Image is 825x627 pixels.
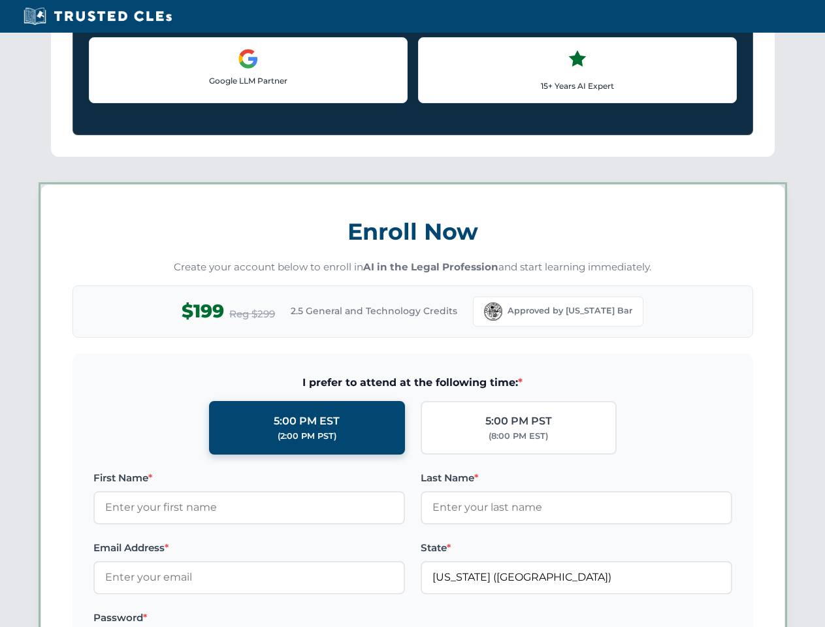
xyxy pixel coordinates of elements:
span: Reg $299 [229,306,275,322]
div: 5:00 PM EST [274,413,340,430]
h3: Enroll Now [73,211,753,252]
div: 5:00 PM PST [485,413,552,430]
label: First Name [93,470,405,486]
span: $199 [182,297,224,326]
label: Last Name [421,470,732,486]
strong: AI in the Legal Profession [363,261,498,273]
input: Florida (FL) [421,561,732,594]
label: Password [93,610,405,626]
span: 2.5 General and Technology Credits [291,304,457,318]
label: State [421,540,732,556]
input: Enter your email [93,561,405,594]
div: (8:00 PM EST) [489,430,548,443]
input: Enter your first name [93,491,405,524]
img: Trusted CLEs [20,7,176,26]
p: Create your account below to enroll in and start learning immediately. [73,260,753,275]
span: I prefer to attend at the following time: [93,374,732,391]
input: Enter your last name [421,491,732,524]
img: Google [238,48,259,69]
div: (2:00 PM PST) [278,430,336,443]
p: Google LLM Partner [100,74,396,87]
span: Approved by [US_STATE] Bar [508,304,632,317]
img: Florida Bar [484,302,502,321]
label: Email Address [93,540,405,556]
p: 15+ Years AI Expert [429,80,726,92]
